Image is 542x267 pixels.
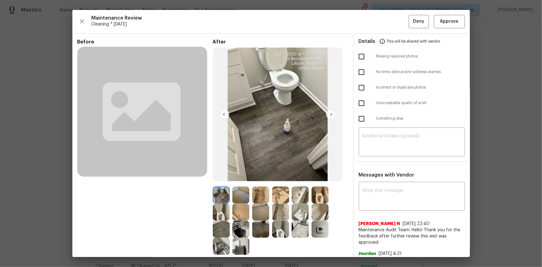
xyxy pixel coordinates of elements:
[413,18,424,25] span: Deny
[376,54,465,59] span: Missing required photos
[379,251,402,256] span: [DATE] 4:21
[77,39,213,45] span: Before
[359,173,414,177] span: Messages with Vendor
[354,64,470,80] div: No time, date and/or address stamps
[213,39,348,45] span: After
[376,85,465,90] span: Incorrect or duplicate photos
[359,221,400,227] span: [PERSON_NAME] N
[376,116,465,121] span: Something else
[219,109,229,119] img: left-chevron-button-url
[354,49,470,64] div: Missing required photos
[376,69,465,75] span: No time, date and/or address stamps
[354,80,470,95] div: Incorrect or duplicate photos
[409,15,429,28] button: Deny
[387,34,440,49] span: This will be shared with vendor
[434,15,465,28] button: Approve
[326,109,336,119] img: right-chevron-button-url
[354,111,470,127] div: Something else
[376,100,465,106] span: Unacceptable quality of work
[403,222,430,226] span: [DATE] 22:40
[359,34,376,49] span: Details
[359,227,465,246] span: Maintenance Audit Team: Hello! Thank you for the feedback after further review this visit was app...
[359,251,376,257] span: Jourdan
[354,95,470,111] div: Unacceptable quality of work
[92,15,409,21] span: Maintenance Review
[92,21,409,27] span: Cleaning * [DATE]
[440,18,459,25] span: Approve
